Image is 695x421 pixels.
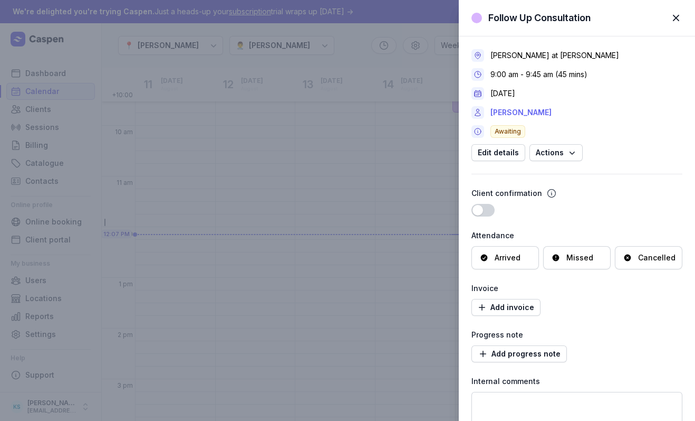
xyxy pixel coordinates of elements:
[490,125,525,138] span: Awaiting
[478,146,519,159] span: Edit details
[478,301,534,314] span: Add invoice
[471,144,525,161] button: Edit details
[566,252,593,263] div: Missed
[471,375,682,388] div: Internal comments
[638,252,675,263] div: Cancelled
[471,329,682,341] div: Progress note
[471,229,682,242] div: Attendance
[490,50,619,61] div: [PERSON_NAME] at [PERSON_NAME]
[471,282,682,295] div: Invoice
[478,348,561,360] span: Add progress note
[488,12,591,24] div: Follow Up Consultation
[495,252,520,263] div: Arrived
[536,146,576,159] span: Actions
[471,187,542,200] div: Client confirmation
[490,106,552,119] a: [PERSON_NAME]
[490,69,587,80] div: 9:00 am - 9:45 am (45 mins)
[529,144,583,161] button: Actions
[490,88,515,99] div: [DATE]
